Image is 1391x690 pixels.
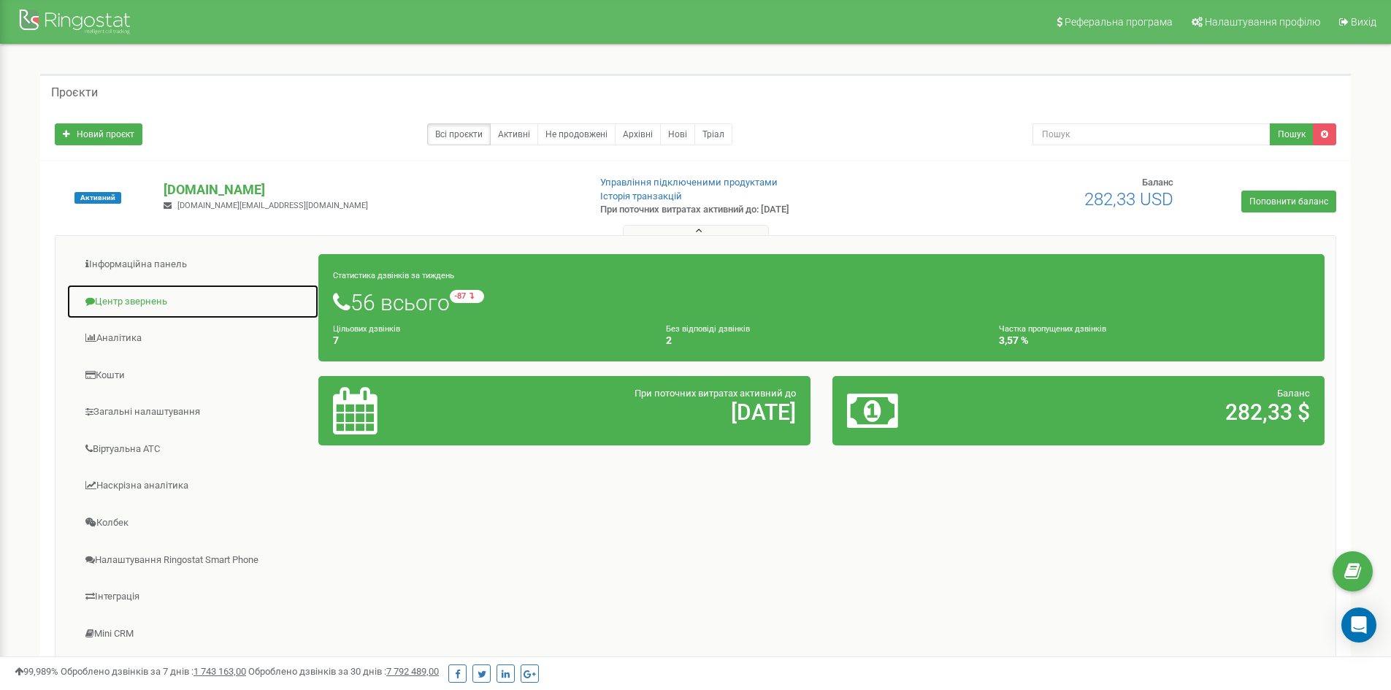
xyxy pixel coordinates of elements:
[635,388,796,399] span: При поточних витратах активний до
[494,400,796,424] h2: [DATE]
[666,335,977,346] h4: 2
[1065,16,1173,28] span: Реферальна програма
[1277,388,1310,399] span: Баланс
[386,666,439,677] u: 7 792 489,00
[66,579,319,615] a: Інтеграція
[999,335,1310,346] h4: 3,57 %
[600,203,904,217] p: При поточних витратах активний до: [DATE]
[177,201,368,210] span: [DOMAIN_NAME][EMAIL_ADDRESS][DOMAIN_NAME]
[600,177,778,188] a: Управління підключеними продуктами
[1142,177,1173,188] span: Баланс
[66,247,319,283] a: Інформаційна панель
[427,123,491,145] a: Всі проєкти
[1270,123,1314,145] button: Пошук
[450,290,484,303] small: -87
[66,543,319,578] a: Налаштування Ringostat Smart Phone
[74,192,121,204] span: Активний
[333,335,644,346] h4: 7
[999,324,1106,334] small: Частка пропущених дзвінків
[666,324,750,334] small: Без відповіді дзвінків
[600,191,682,202] a: Історія транзакцій
[66,432,319,467] a: Віртуальна АТС
[66,358,319,394] a: Кошти
[694,123,732,145] a: Тріал
[660,123,695,145] a: Нові
[55,123,142,145] a: Новий проєкт
[537,123,616,145] a: Не продовжені
[333,290,1310,315] h1: 56 всього
[333,324,400,334] small: Цільових дзвінків
[15,666,58,677] span: 99,989%
[66,616,319,652] a: Mini CRM
[61,666,246,677] span: Оброблено дзвінків за 7 днів :
[1241,191,1336,212] a: Поповнити баланс
[51,86,98,99] h5: Проєкти
[248,666,439,677] span: Оброблено дзвінків за 30 днів :
[1351,16,1376,28] span: Вихід
[66,321,319,356] a: Аналiтика
[1205,16,1320,28] span: Налаштування профілю
[66,394,319,430] a: Загальні налаштування
[1084,189,1173,210] span: 282,33 USD
[164,180,576,199] p: [DOMAIN_NAME]
[193,666,246,677] u: 1 743 163,00
[615,123,661,145] a: Архівні
[1341,607,1376,643] div: Open Intercom Messenger
[66,505,319,541] a: Колбек
[66,653,319,689] a: [PERSON_NAME]
[1008,400,1310,424] h2: 282,33 $
[1032,123,1271,145] input: Пошук
[333,271,454,280] small: Статистика дзвінків за тиждень
[490,123,538,145] a: Активні
[66,468,319,504] a: Наскрізна аналітика
[66,284,319,320] a: Центр звернень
